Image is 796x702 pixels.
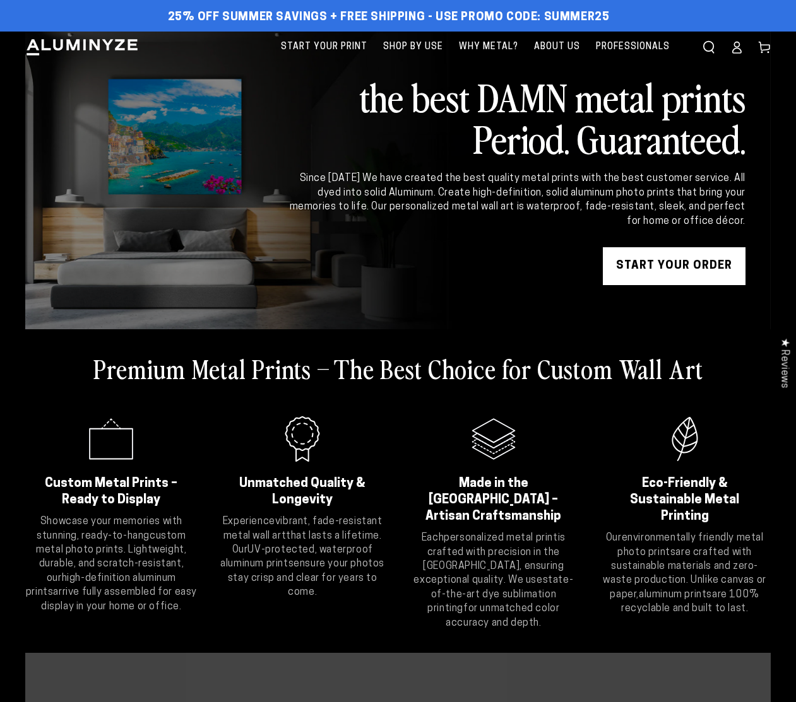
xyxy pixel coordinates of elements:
span: About Us [534,39,580,55]
h2: Made in the [GEOGRAPHIC_DATA] – Artisan Craftsmanship [424,476,564,525]
h2: Eco-Friendly & Sustainable Metal Printing [614,476,755,525]
p: Each is crafted with precision in the [GEOGRAPHIC_DATA], ensuring exceptional quality. We use for... [408,531,580,630]
p: Showcase your memories with stunning, ready-to-hang . Lightweight, durable, and scratch-resistant... [25,515,198,614]
a: Professionals [590,32,676,62]
strong: high-definition aluminum prints [26,573,176,597]
strong: state-of-the-art dye sublimation printing [427,575,573,614]
strong: vibrant, fade-resistant metal wall art [223,517,383,541]
div: Click to open Judge.me floating reviews tab [772,328,796,398]
summary: Search our site [695,33,723,61]
p: Our are crafted with sustainable materials and zero-waste production. Unlike canvas or paper, are... [598,531,771,616]
p: Experience that lasts a lifetime. Our ensure your photos stay crisp and clear for years to come. [217,515,389,599]
a: START YOUR Order [603,247,746,285]
strong: UV-protected, waterproof aluminum prints [220,545,373,569]
img: Aluminyze [25,38,139,57]
span: Professionals [596,39,670,55]
h2: Premium Metal Prints – The Best Choice for Custom Wall Art [93,352,703,385]
a: Shop By Use [377,32,449,62]
span: Shop By Use [383,39,443,55]
strong: custom metal photo prints [36,531,186,555]
a: Start Your Print [275,32,374,62]
a: About Us [528,32,586,62]
span: 25% off Summer Savings + Free Shipping - Use Promo Code: SUMMER25 [168,11,610,25]
h2: Unmatched Quality & Longevity [232,476,373,508]
span: Start Your Print [281,39,367,55]
strong: personalized metal print [444,533,557,543]
div: Since [DATE] We have created the best quality metal prints with the best customer service. All dy... [287,172,746,228]
h2: the best DAMN metal prints Period. Guaranteed. [287,76,746,159]
strong: environmentally friendly metal photo prints [617,533,763,557]
h2: Custom Metal Prints – Ready to Display [41,476,182,508]
span: Why Metal? [459,39,518,55]
a: Why Metal? [453,32,525,62]
strong: aluminum prints [639,590,712,600]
